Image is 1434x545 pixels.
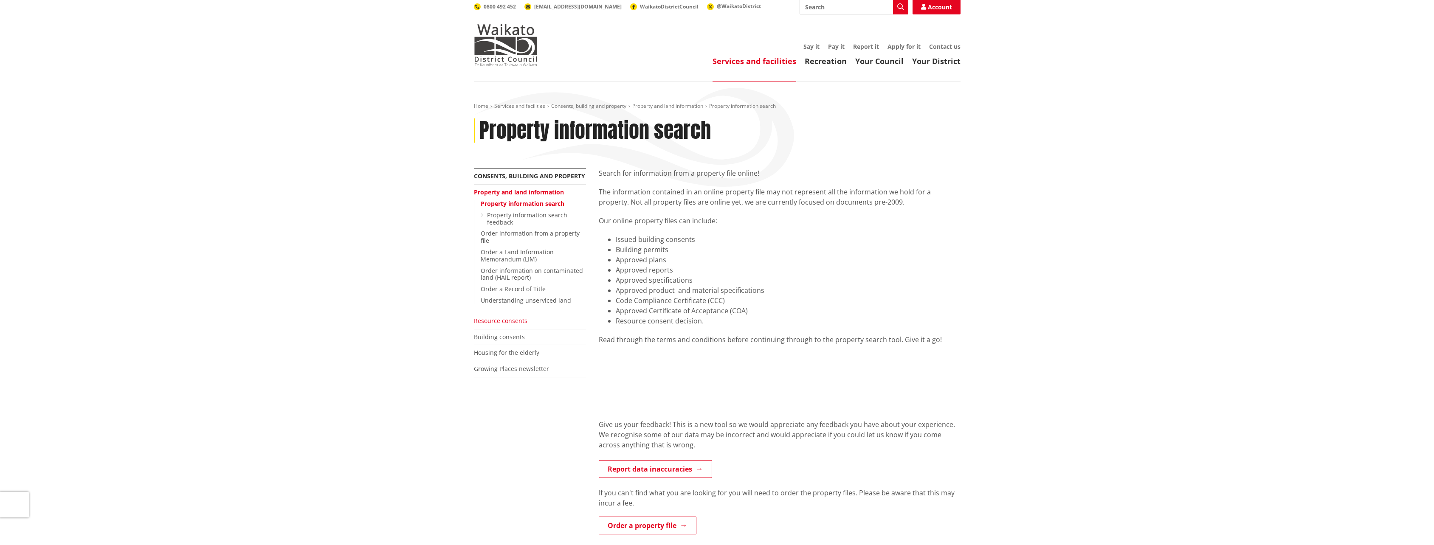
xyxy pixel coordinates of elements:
a: Order a Record of Title [481,285,546,293]
span: Property information search [709,102,776,110]
a: Report it [853,42,879,51]
a: Report data inaccuracies [599,460,712,478]
li: Approved product and material specifications [616,285,961,295]
a: Order information from a property file [481,229,580,244]
a: Building consents [474,333,525,341]
a: WaikatoDistrictCouncil [630,3,699,10]
li: Approved Certificate of Acceptance (COA) [616,306,961,316]
a: Consents, building and property [474,172,585,180]
span: 0800 492 452 [484,3,516,10]
a: Your Council [855,56,904,66]
a: Order a property file [599,517,696,534]
a: Consents, building and property [551,102,626,110]
a: @WaikatoDistrict [707,3,761,10]
a: Property information search feedback [487,211,567,226]
a: Pay it [828,42,845,51]
div: Read through the terms and conditions before continuing through to the property search tool. Give... [599,334,961,345]
nav: breadcrumb [474,103,961,110]
a: [EMAIL_ADDRESS][DOMAIN_NAME] [524,3,622,10]
li: Building permits [616,244,961,255]
li: Approved specifications [616,275,961,285]
a: Home [474,102,488,110]
span: Our online property files can include: [599,216,717,225]
a: Resource consents [474,317,527,325]
span: @WaikatoDistrict [717,3,761,10]
li: Approved reports [616,265,961,275]
p: The information contained in an online property file may not represent all the information we hol... [599,187,961,207]
h1: Property information search [479,118,711,143]
a: Your District [912,56,961,66]
a: Property and land information [474,188,564,196]
a: Recreation [805,56,847,66]
a: Order a Land Information Memorandum (LIM) [481,248,554,263]
a: Contact us [929,42,961,51]
a: Property information search [481,199,564,208]
a: Say it [803,42,820,51]
li: Approved plans [616,255,961,265]
a: 0800 492 452 [474,3,516,10]
a: Order information on contaminated land (HAIL report) [481,267,583,282]
a: Services and facilities [494,102,545,110]
div: Give us your feedback! This is a new tool so we would appreciate any feedback you have about your... [599,419,961,460]
p: If you can't find what you are looking for you will need to order the property files. Please be a... [599,488,961,508]
a: Apply for it [887,42,921,51]
a: Growing Places newsletter [474,365,549,373]
p: Search for information from a property file online! [599,168,961,178]
iframe: Messenger Launcher [1395,509,1426,540]
a: Services and facilities [713,56,796,66]
span: WaikatoDistrictCouncil [640,3,699,10]
li: Resource consent decision. [616,316,961,326]
li: Code Compliance Certificate (CCC) [616,295,961,306]
span: [EMAIL_ADDRESS][DOMAIN_NAME] [534,3,622,10]
img: Waikato District Council - Te Kaunihera aa Takiwaa o Waikato [474,24,538,66]
a: Understanding unserviced land [481,296,571,304]
li: Issued building consents [616,234,961,244]
a: Housing for the elderly [474,348,539,357]
a: Property and land information [632,102,703,110]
